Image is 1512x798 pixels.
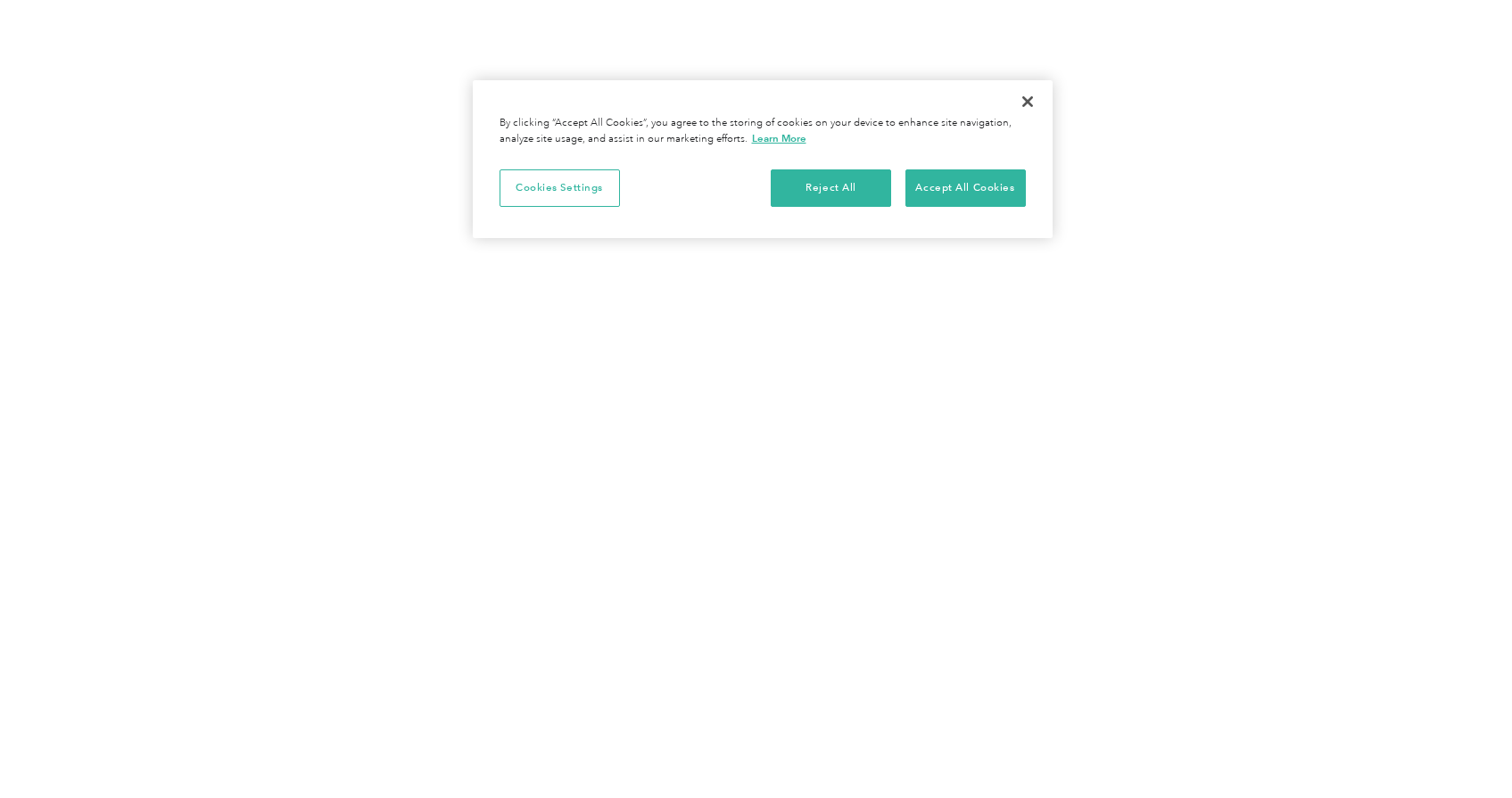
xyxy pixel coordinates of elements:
[473,80,1053,238] div: Cookie banner
[500,169,620,207] button: Cookies Settings
[500,116,1026,147] div: By clicking “Accept All Cookies”, you agree to the storing of cookies on your device to enhance s...
[752,132,806,144] a: More information about your privacy, opens in a new tab
[473,80,1053,238] div: Privacy
[905,169,1026,207] button: Accept All Cookies
[1008,82,1047,121] button: Close
[771,169,891,207] button: Reject All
